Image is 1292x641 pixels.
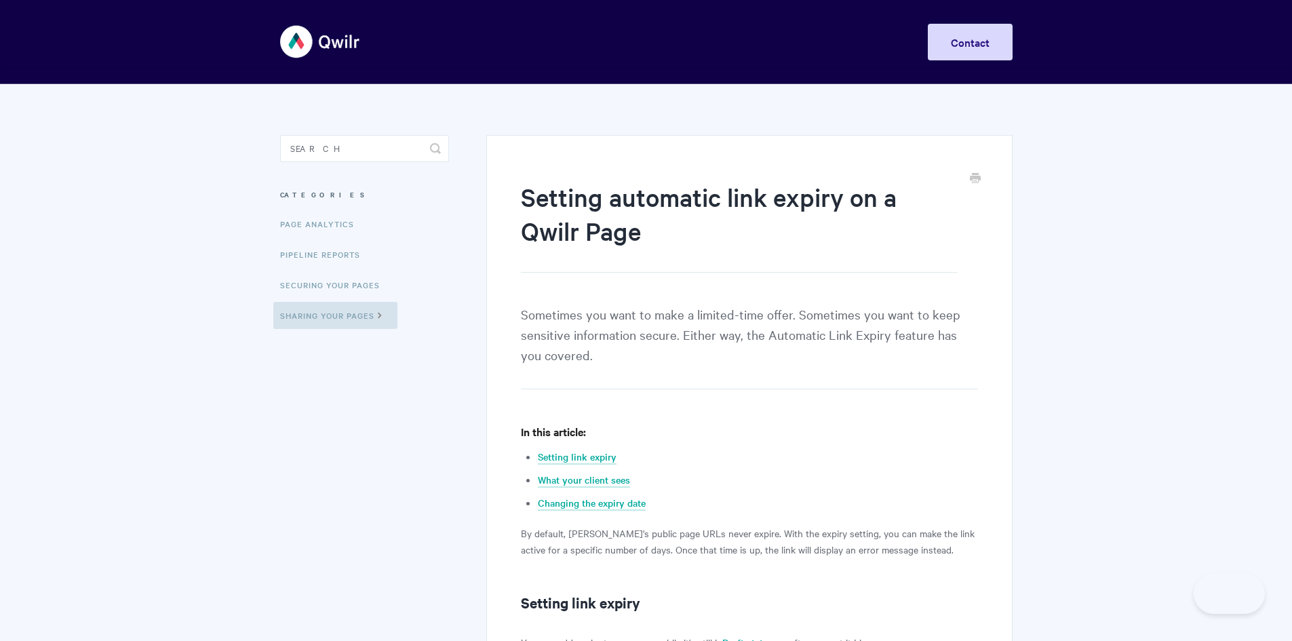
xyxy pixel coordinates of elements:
p: By default, [PERSON_NAME]'s public page URLs never expire. With the expiry setting, you can make ... [521,525,977,558]
h1: Setting automatic link expiry on a Qwilr Page [521,180,957,273]
h2: Setting link expiry [521,591,977,613]
img: Qwilr Help Center [280,16,361,67]
iframe: Toggle Customer Support [1194,573,1265,614]
strong: In this article: [521,424,586,439]
a: Contact [928,24,1013,60]
p: Sometimes you want to make a limited-time offer. Sometimes you want to keep sensitive information... [521,304,977,389]
a: Securing Your Pages [280,271,390,298]
a: Changing the expiry date [538,496,646,511]
a: Page Analytics [280,210,364,237]
input: Search [280,135,449,162]
a: Pipeline reports [280,241,370,268]
a: Sharing Your Pages [273,302,397,329]
a: What your client sees [538,473,630,488]
h3: Categories [280,182,449,207]
a: Setting link expiry [538,450,616,465]
a: Print this Article [970,172,981,187]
